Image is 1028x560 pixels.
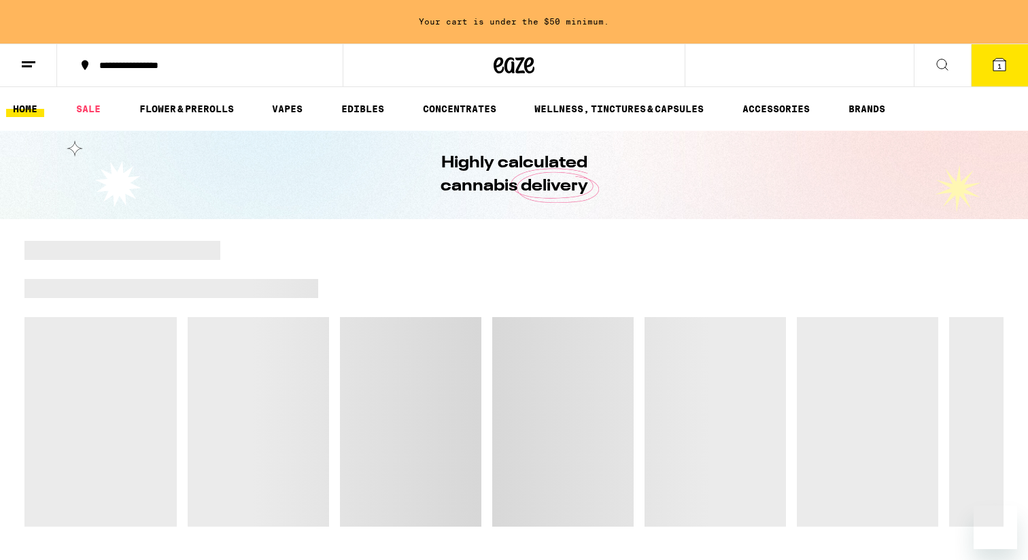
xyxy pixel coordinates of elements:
button: 1 [971,44,1028,86]
a: HOME [6,101,44,117]
iframe: Button to launch messaging window [974,506,1017,549]
a: WELLNESS, TINCTURES & CAPSULES [528,101,710,117]
a: ACCESSORIES [736,101,817,117]
a: BRANDS [842,101,892,117]
h1: Highly calculated cannabis delivery [402,152,626,198]
a: EDIBLES [335,101,391,117]
a: CONCENTRATES [416,101,503,117]
a: VAPES [265,101,309,117]
span: 1 [997,62,1001,70]
a: SALE [69,101,107,117]
a: FLOWER & PREROLLS [133,101,241,117]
